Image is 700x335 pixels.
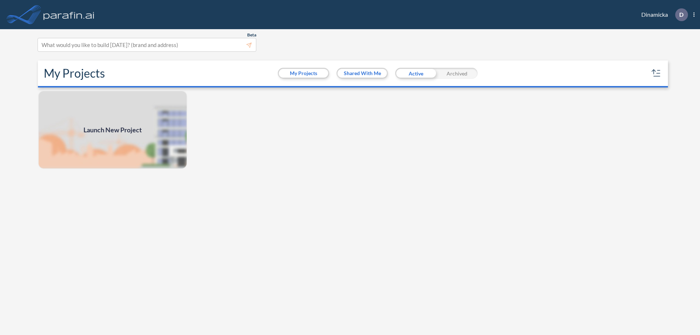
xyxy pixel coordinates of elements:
[436,68,478,79] div: Archived
[44,66,105,80] h2: My Projects
[42,7,96,22] img: logo
[650,67,662,79] button: sort
[83,125,142,135] span: Launch New Project
[279,69,328,78] button: My Projects
[630,8,695,21] div: Dinamicka
[38,90,187,169] img: add
[395,68,436,79] div: Active
[338,69,387,78] button: Shared With Me
[247,32,256,38] span: Beta
[38,90,187,169] a: Launch New Project
[679,11,684,18] p: D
